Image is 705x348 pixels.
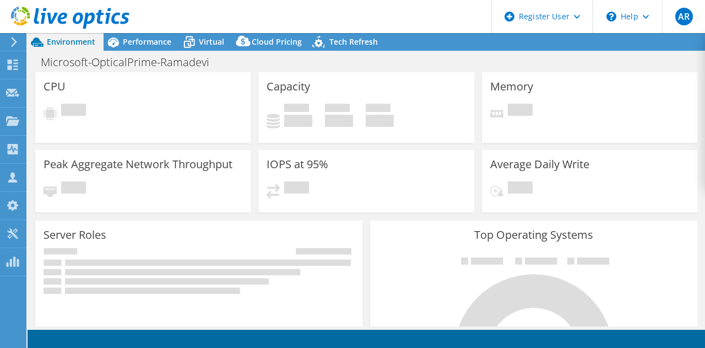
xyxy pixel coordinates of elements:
h4: 0 GiB [284,115,312,127]
h3: Memory [490,81,533,93]
span: Pending [284,181,309,196]
span: Used [284,104,309,115]
svg: \n [606,12,616,22]
span: Pending [61,181,86,196]
span: Pending [508,181,533,196]
h3: Average Daily Write [490,158,589,170]
h4: 0 GiB [366,115,394,127]
h3: Top Operating Systems [378,229,689,241]
span: Environment [47,36,95,47]
span: Pending [508,104,533,119]
h3: CPU [44,81,66,93]
h3: IOPS at 95% [267,158,328,170]
span: Free [325,104,350,115]
span: Total [366,104,391,115]
h3: Capacity [267,81,310,93]
h4: 0 GiB [325,115,353,127]
span: Virtual [199,36,224,47]
h1: Microsoft-OpticalPrime-Ramadevi [36,56,226,68]
span: Tech Refresh [329,36,378,47]
span: AR [675,8,693,25]
span: Cloud Pricing [252,36,302,47]
span: Performance [123,36,171,47]
span: Pending [61,104,86,119]
h3: Server Roles [44,229,106,241]
h3: Peak Aggregate Network Throughput [44,158,232,170]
